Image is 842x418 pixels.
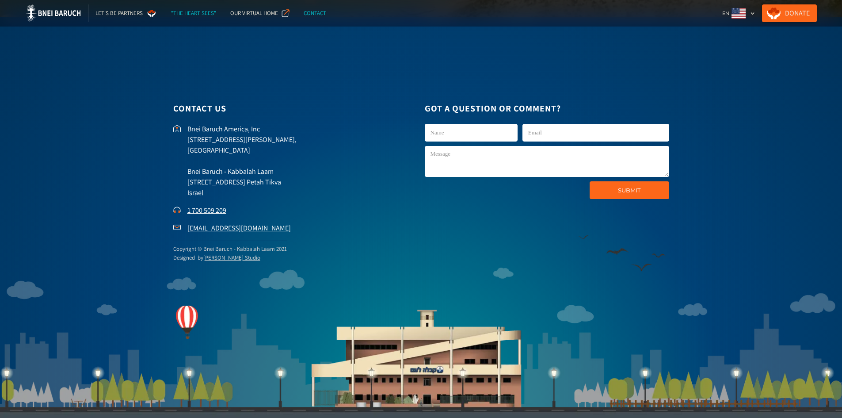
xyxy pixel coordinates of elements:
input: Email [522,124,669,142]
h2: Contact us [173,100,418,117]
div: EN [722,9,729,18]
div: "The Heart Sees" [171,9,216,18]
p: Bnei Baruch America, Inc [STREET_ADDRESS][PERSON_NAME], [GEOGRAPHIC_DATA] Bnei Baruch - Kabbalah ... [187,124,418,198]
div: Designed by [173,253,287,262]
a: Let's Be Partners [88,4,164,22]
a: 1 700 509 209 [187,206,226,215]
div: Our Virtual Home [230,9,278,18]
form: kab1-English [425,124,669,199]
a: [PERSON_NAME] Studio [203,254,260,261]
a: Our Virtual Home [223,4,297,22]
a: Donate [762,4,817,22]
div: Copyright © Bnei Baruch - Kabbalah Laam 2021 [173,245,287,253]
h2: GOT A QUESTION OR COMMENT? [425,100,669,117]
div: EN [719,4,758,22]
a: Contact [297,4,333,22]
div: Contact [304,9,326,18]
a: [EMAIL_ADDRESS][DOMAIN_NAME] [187,223,291,233]
input: Submit [590,181,669,199]
div: Let's Be Partners [95,9,143,18]
a: "The Heart Sees" [164,4,223,22]
input: Name [425,124,518,142]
